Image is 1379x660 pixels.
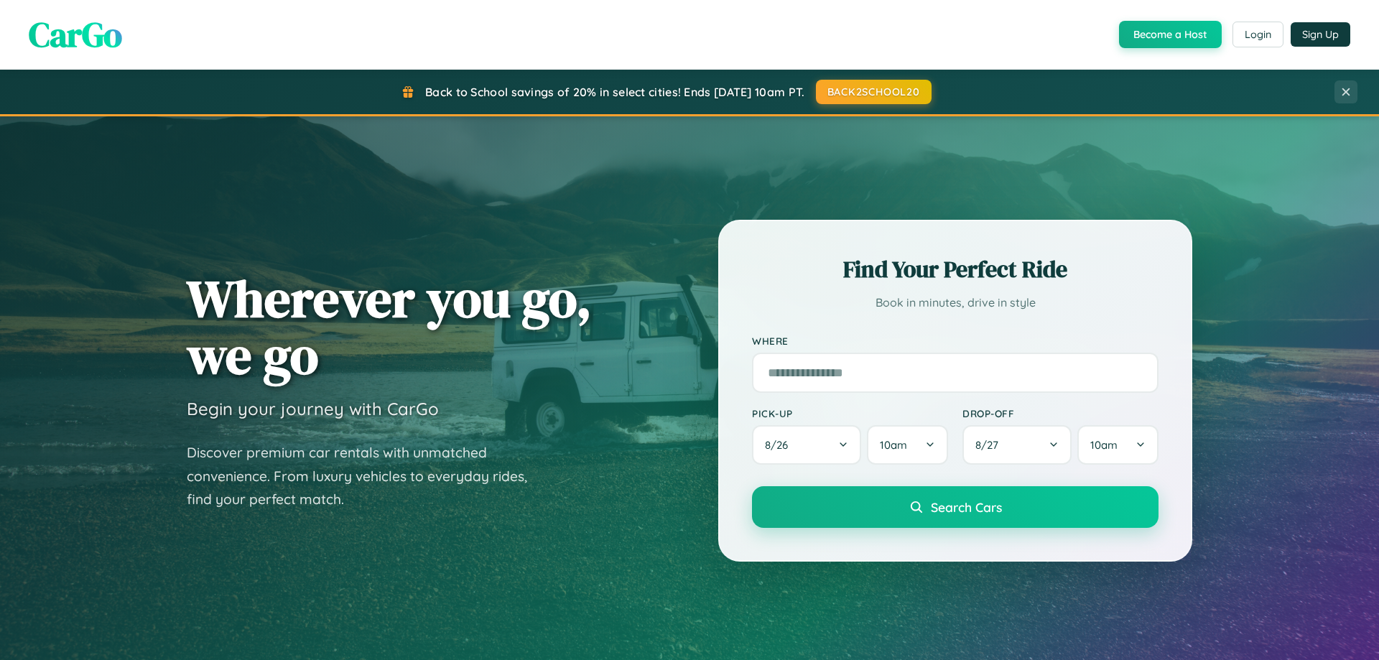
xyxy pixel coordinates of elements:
h1: Wherever you go, we go [187,270,592,384]
span: 10am [1090,438,1118,452]
button: Login [1232,22,1283,47]
span: 8 / 27 [975,438,1006,452]
span: Back to School savings of 20% in select cities! Ends [DATE] 10am PT. [425,85,804,99]
button: 10am [1077,425,1159,465]
button: Sign Up [1291,22,1350,47]
button: Become a Host [1119,21,1222,48]
p: Book in minutes, drive in style [752,292,1159,313]
button: Search Cars [752,486,1159,528]
span: CarGo [29,11,122,58]
h2: Find Your Perfect Ride [752,254,1159,285]
h3: Begin your journey with CarGo [187,398,439,419]
label: Where [752,335,1159,347]
button: 8/26 [752,425,861,465]
span: Search Cars [931,499,1002,515]
span: 8 / 26 [765,438,795,452]
label: Drop-off [962,407,1159,419]
button: 8/27 [962,425,1072,465]
button: BACK2SCHOOL20 [816,80,932,104]
p: Discover premium car rentals with unmatched convenience. From luxury vehicles to everyday rides, ... [187,441,546,511]
button: 10am [867,425,948,465]
label: Pick-up [752,407,948,419]
span: 10am [880,438,907,452]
